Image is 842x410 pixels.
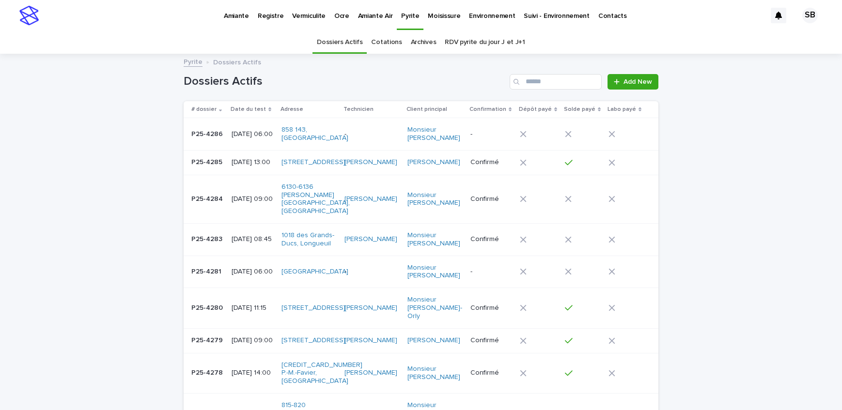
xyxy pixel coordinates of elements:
[407,126,461,142] a: Monsieur [PERSON_NAME]
[407,158,460,167] a: [PERSON_NAME]
[281,336,345,345] a: [STREET_ADDRESS]
[184,288,658,328] tr: P25-4280P25-4280 [DATE] 11:15[STREET_ADDRESS] [PERSON_NAME] Monsieur [PERSON_NAME]-Orly Confirmé
[469,104,506,115] p: Confirmation
[191,193,225,203] p: P25-4284
[281,183,350,215] a: 6130-6136 [PERSON_NAME][GEOGRAPHIC_DATA], [GEOGRAPHIC_DATA]
[281,304,345,312] a: [STREET_ADDRESS]
[510,74,602,90] input: Search
[407,365,461,381] a: Monsieur [PERSON_NAME]
[281,158,345,167] a: [STREET_ADDRESS]
[470,369,512,377] p: Confirmé
[184,256,658,288] tr: P25-4281P25-4281 [DATE] 06:00[GEOGRAPHIC_DATA] -Monsieur [PERSON_NAME] -
[344,130,398,138] p: -
[281,104,303,115] p: Adresse
[232,268,274,276] p: [DATE] 06:00
[191,104,217,115] p: # dossier
[191,302,225,312] p: P25-4280
[407,191,461,208] a: Monsieur [PERSON_NAME]
[344,195,397,203] a: [PERSON_NAME]
[19,6,39,25] img: stacker-logo-s-only.png
[470,304,512,312] p: Confirmé
[344,369,397,377] a: [PERSON_NAME]
[470,195,512,203] p: Confirmé
[344,235,397,243] a: [PERSON_NAME]
[184,328,658,353] tr: P25-4279P25-4279 [DATE] 09:00[STREET_ADDRESS] [PERSON_NAME] [PERSON_NAME] Confirmé
[232,336,274,345] p: [DATE] 09:00
[608,104,636,115] p: Labo payé
[281,361,362,385] a: [CREDIT_CARD_NUMBER] P.-M.-Favier, [GEOGRAPHIC_DATA]
[371,31,402,54] a: Cotations
[470,158,512,167] p: Confirmé
[802,8,818,23] div: SB
[407,264,461,280] a: Monsieur [PERSON_NAME]
[344,336,397,345] a: [PERSON_NAME]
[191,128,225,138] p: P25-4286
[470,336,512,345] p: Confirmé
[406,104,447,115] p: Client principal
[231,104,266,115] p: Date du test
[470,130,512,138] p: -
[317,31,362,54] a: Dossiers Actifs
[184,223,658,256] tr: P25-4283P25-4283 [DATE] 08:451018 des Grands-Ducs, Longueuil [PERSON_NAME] Monsieur [PERSON_NAME]...
[344,158,397,167] a: [PERSON_NAME]
[232,369,274,377] p: [DATE] 14:00
[407,231,461,248] a: Monsieur [PERSON_NAME]
[411,31,437,54] a: Archives
[213,56,261,67] p: Dossiers Actifs
[184,175,658,223] tr: P25-4284P25-4284 [DATE] 09:006130-6136 [PERSON_NAME][GEOGRAPHIC_DATA], [GEOGRAPHIC_DATA] [PERSON_...
[470,268,512,276] p: -
[281,126,348,142] a: 858 143, [GEOGRAPHIC_DATA]
[344,268,398,276] p: -
[191,266,223,276] p: P25-4281
[232,195,274,203] p: [DATE] 09:00
[281,268,348,276] a: [GEOGRAPHIC_DATA]
[184,150,658,175] tr: P25-4285P25-4285 [DATE] 13:00[STREET_ADDRESS] [PERSON_NAME] [PERSON_NAME] Confirmé
[191,334,225,345] p: P25-4279
[343,104,374,115] p: Technicien
[232,304,274,312] p: [DATE] 11:15
[608,74,658,90] a: Add New
[232,130,274,138] p: [DATE] 06:00
[519,104,552,115] p: Dépôt payé
[445,31,525,54] a: RDV pyrite du jour J et J+1
[184,56,203,67] a: Pyrite
[470,235,512,243] p: Confirmé
[344,304,397,312] a: [PERSON_NAME]
[407,296,462,320] a: Monsieur [PERSON_NAME]-Orly
[191,233,224,243] p: P25-4283
[407,336,460,345] a: [PERSON_NAME]
[184,75,506,89] h1: Dossiers Actifs
[191,156,224,167] p: P25-4285
[281,231,335,248] a: 1018 des Grands-Ducs, Longueuil
[184,118,658,151] tr: P25-4286P25-4286 [DATE] 06:00858 143, [GEOGRAPHIC_DATA] -Monsieur [PERSON_NAME] -
[232,235,274,243] p: [DATE] 08:45
[624,78,652,85] span: Add New
[184,353,658,393] tr: P25-4278P25-4278 [DATE] 14:00[CREDIT_CARD_NUMBER] P.-M.-Favier, [GEOGRAPHIC_DATA] [PERSON_NAME] M...
[232,158,274,167] p: [DATE] 13:00
[191,367,225,377] p: P25-4278
[564,104,595,115] p: Solde payé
